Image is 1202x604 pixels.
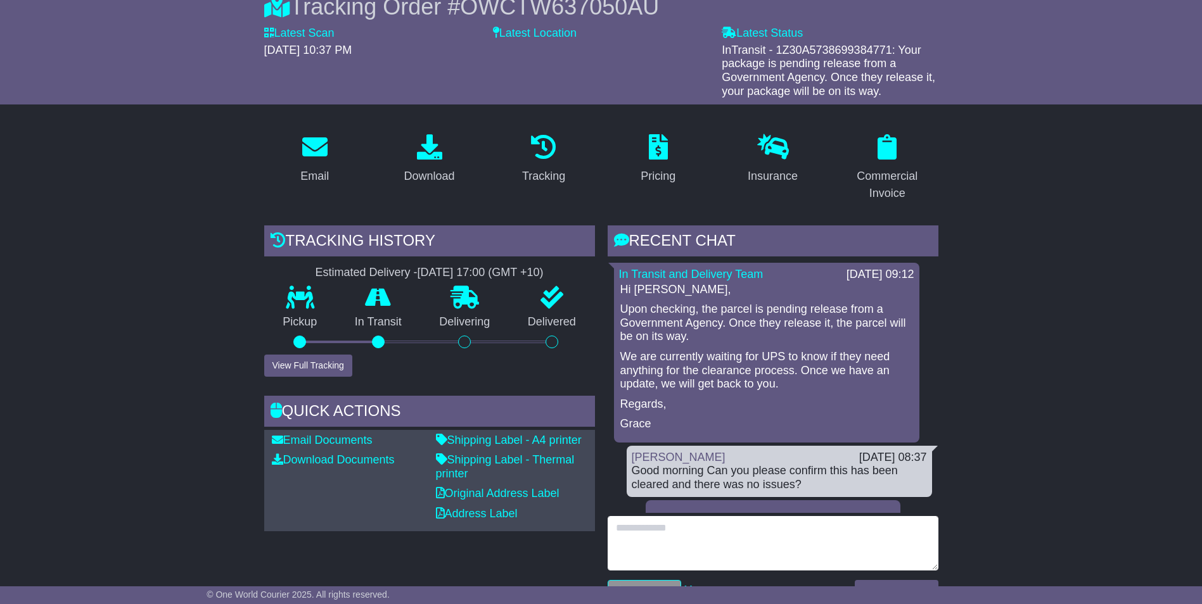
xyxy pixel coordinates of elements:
[264,266,595,280] div: Estimated Delivery -
[272,453,395,466] a: Download Documents
[651,512,895,525] div: [DATE] 17:58
[748,168,798,185] div: Insurance
[641,168,675,185] div: Pricing
[620,303,913,344] p: Upon checking, the parcel is pending release from a Government Agency. Once they release it, the ...
[620,417,913,431] p: Grace
[632,130,684,189] a: Pricing
[620,398,913,412] p: Regards,
[722,27,803,41] label: Latest Status
[264,225,595,260] div: Tracking history
[845,168,930,202] div: Commercial Invoice
[608,225,938,260] div: RECENT CHAT
[436,507,518,520] a: Address Label
[300,168,329,185] div: Email
[264,44,352,56] span: [DATE] 10:37 PM
[619,268,764,280] a: In Transit and Delivery Team
[436,434,582,446] a: Shipping Label - A4 printer
[836,130,938,206] a: Commercial Invoice
[620,283,913,297] p: Hi [PERSON_NAME],
[207,589,390,600] span: © One World Courier 2025. All rights reserved.
[336,315,421,329] p: In Transit
[264,355,352,377] button: View Full Tracking
[436,487,559,500] a: Original Address Label
[859,451,927,465] div: [DATE] 08:37
[855,580,938,602] button: Send a Message
[436,453,575,480] a: Shipping Label - Thermal printer
[395,130,463,189] a: Download
[421,315,509,329] p: Delivering
[418,266,544,280] div: [DATE] 17:00 (GMT +10)
[632,451,726,463] a: [PERSON_NAME]
[264,315,336,329] p: Pickup
[292,130,337,189] a: Email
[264,27,335,41] label: Latest Scan
[847,268,914,282] div: [DATE] 09:12
[493,27,577,41] label: Latest Location
[264,396,595,430] div: Quick Actions
[739,130,806,189] a: Insurance
[272,434,373,446] a: Email Documents
[632,464,927,491] div: Good morning Can you please confirm this has been cleared and there was no issues?
[620,350,913,391] p: We are currently waiting for UPS to know if they need anything for the clearance process. Once we...
[514,130,573,189] a: Tracking
[404,168,454,185] div: Download
[509,315,595,329] p: Delivered
[522,168,565,185] div: Tracking
[722,44,935,98] span: InTransit - 1Z30A5738699384771: Your package is pending release from a Government Agency. Once th...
